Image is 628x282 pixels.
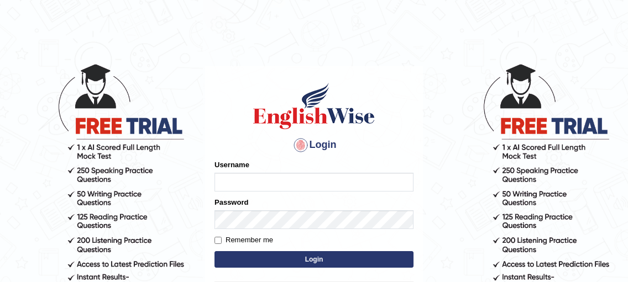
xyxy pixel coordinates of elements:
h4: Login [214,136,414,154]
input: Remember me [214,237,222,244]
label: Remember me [214,235,273,246]
label: Username [214,159,249,170]
label: Password [214,197,248,207]
button: Login [214,251,414,268]
img: Logo of English Wise sign in for intelligent practice with AI [251,81,377,131]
